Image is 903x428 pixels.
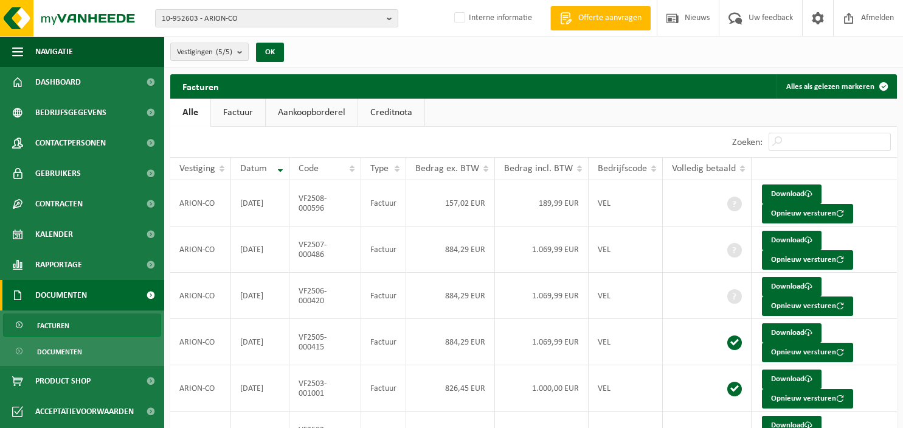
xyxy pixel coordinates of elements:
[495,319,589,365] td: 1.069,99 EUR
[289,180,361,226] td: VF2508-000596
[589,226,663,273] td: VEL
[170,43,249,61] button: Vestigingen(5/5)
[35,37,73,67] span: Navigatie
[762,184,822,204] a: Download
[211,99,265,127] a: Factuur
[361,365,406,412] td: Factuur
[179,164,215,174] span: Vestiging
[762,370,822,389] a: Download
[231,273,289,319] td: [DATE]
[35,280,87,310] span: Documenten
[37,314,69,337] span: Facturen
[361,273,406,319] td: Factuur
[762,250,853,270] button: Opnieuw versturen
[170,273,231,319] td: ARION-CO
[589,319,663,365] td: VEL
[170,226,231,273] td: ARION-CO
[370,164,389,174] span: Type
[35,97,106,128] span: Bedrijfsgegevens
[35,366,91,396] span: Product Shop
[170,74,231,98] h2: Facturen
[3,340,161,363] a: Documenten
[35,219,73,250] span: Kalender
[289,273,361,319] td: VF2506-000420
[170,365,231,412] td: ARION-CO
[289,319,361,365] td: VF2505-000415
[406,273,495,319] td: 884,29 EUR
[162,10,382,28] span: 10-952603 - ARION-CO
[231,365,289,412] td: [DATE]
[35,189,83,219] span: Contracten
[231,226,289,273] td: [DATE]
[170,180,231,226] td: ARION-CO
[240,164,267,174] span: Datum
[762,277,822,296] a: Download
[35,128,106,158] span: Contactpersonen
[35,158,81,189] span: Gebruikers
[231,319,289,365] td: [DATE]
[598,164,647,174] span: Bedrijfscode
[406,226,495,273] td: 884,29 EUR
[358,99,424,127] a: Creditnota
[762,296,853,316] button: Opnieuw versturen
[35,67,81,97] span: Dashboard
[406,319,495,365] td: 884,29 EUR
[589,273,663,319] td: VEL
[415,164,479,174] span: Bedrag ex. BTW
[155,9,398,27] button: 10-952603 - ARION-CO
[504,164,573,174] span: Bedrag incl. BTW
[3,314,161,337] a: Facturen
[299,164,319,174] span: Code
[177,43,232,61] span: Vestigingen
[589,365,663,412] td: VEL
[762,204,853,223] button: Opnieuw versturen
[762,343,853,362] button: Opnieuw versturen
[732,138,763,147] label: Zoeken:
[289,226,361,273] td: VF2507-000486
[495,226,589,273] td: 1.069,99 EUR
[231,180,289,226] td: [DATE]
[170,319,231,365] td: ARION-CO
[762,389,853,409] button: Opnieuw versturen
[216,48,232,56] count: (5/5)
[575,12,645,24] span: Offerte aanvragen
[361,180,406,226] td: Factuur
[589,180,663,226] td: VEL
[361,319,406,365] td: Factuur
[452,9,532,27] label: Interne informatie
[550,6,651,30] a: Offerte aanvragen
[762,323,822,343] a: Download
[35,250,82,280] span: Rapportage
[289,365,361,412] td: VF2503-001001
[406,365,495,412] td: 826,45 EUR
[406,180,495,226] td: 157,02 EUR
[777,74,896,99] button: Alles als gelezen markeren
[495,180,589,226] td: 189,99 EUR
[266,99,358,127] a: Aankoopborderel
[672,164,736,174] span: Volledig betaald
[35,396,134,427] span: Acceptatievoorwaarden
[256,43,284,62] button: OK
[361,226,406,273] td: Factuur
[762,231,822,250] a: Download
[170,99,210,127] a: Alle
[495,273,589,319] td: 1.069,99 EUR
[495,365,589,412] td: 1.000,00 EUR
[37,340,82,363] span: Documenten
